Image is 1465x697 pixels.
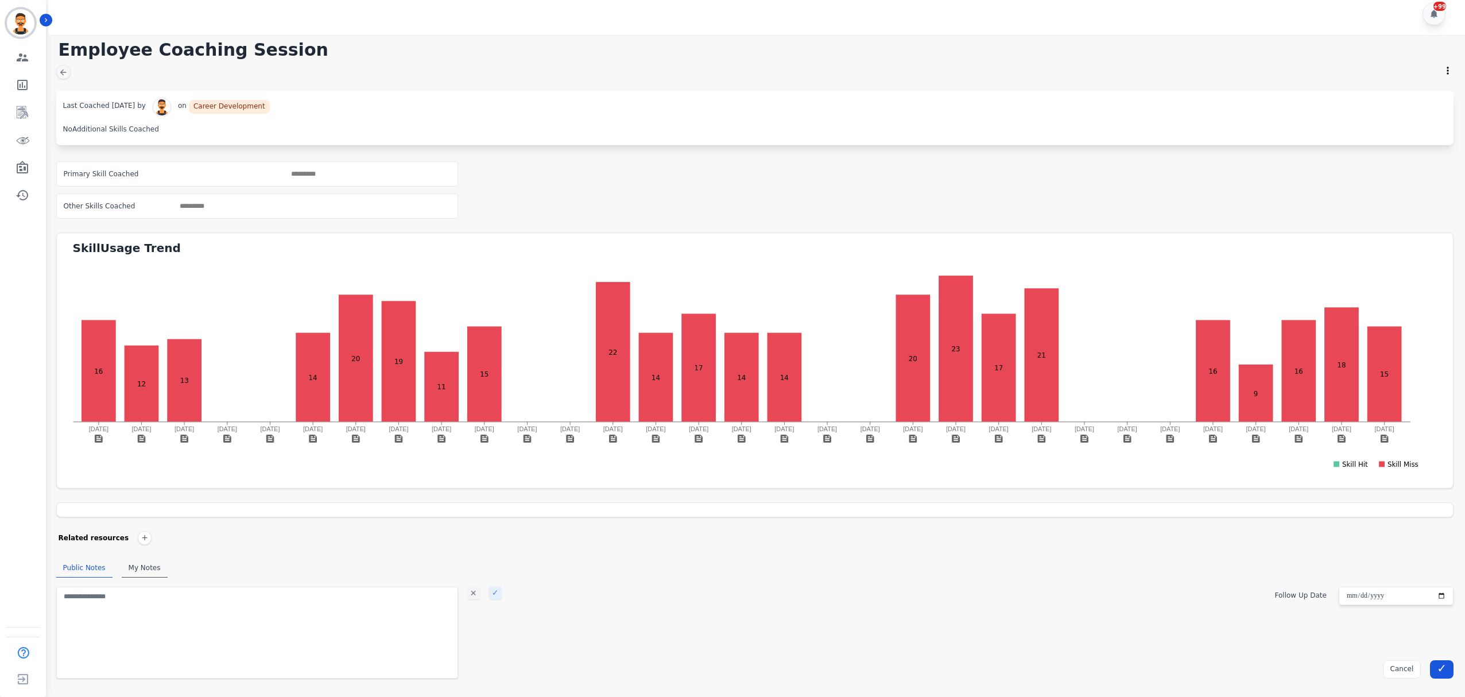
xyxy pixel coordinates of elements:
text: [DATE] [903,425,923,432]
text: [DATE] [175,425,194,432]
div: ✕ [467,587,480,599]
img: avatar [153,98,171,116]
text: [DATE] [603,425,622,432]
div: Related resources [59,531,129,545]
div: Skill Usage Trend [73,240,1453,256]
text: 18 [1337,361,1346,369]
text: 20 [908,355,917,363]
text: 17 [994,364,1003,372]
text: [DATE] [1032,425,1051,432]
text: 20 [351,355,360,363]
span: [DATE] [112,98,135,116]
text: 9 [1253,390,1258,398]
text: 16 [1294,367,1303,375]
img: Bordered avatar [7,9,34,37]
div: Career Development [189,100,270,114]
text: 11 [437,383,445,391]
text: [DATE] [689,425,708,432]
text: 13 [180,377,188,385]
text: [DATE] [1160,425,1180,432]
text: [DATE] [774,425,794,432]
text: 15 [1380,370,1389,378]
div: Primary Skill Coached [64,162,139,186]
ul: selected options [288,169,455,179]
div: My Notes [122,559,168,578]
text: [DATE] [1246,425,1265,432]
div: +99 [1433,2,1446,11]
text: 14 [308,374,317,382]
text: [DATE] [88,425,108,432]
div: No Additional Skills Coached [63,121,159,138]
text: [DATE] [989,425,1008,432]
text: [DATE] [474,425,494,432]
text: [DATE] [817,425,837,432]
label: Follow Up Date [1275,591,1327,599]
h1: Employee Coaching Session [59,40,328,60]
text: [DATE] [560,425,580,432]
text: 14 [780,374,788,382]
text: Skill Hit [1342,460,1368,468]
text: 22 [609,348,617,357]
text: [DATE] [646,425,665,432]
div: ✓ [1437,664,1447,673]
text: [DATE] [1203,425,1222,432]
text: [DATE] [860,425,879,432]
div: Last Coached by on [63,98,1447,116]
div: + [138,531,152,545]
text: [DATE] [260,425,280,432]
text: [DATE] [217,425,237,432]
text: 19 [394,358,402,366]
text: [DATE] [517,425,537,432]
text: [DATE] [131,425,151,432]
text: 21 [1037,351,1045,359]
text: [DATE] [1117,425,1137,432]
text: 16 [1208,367,1217,375]
text: [DATE] [346,425,365,432]
text: [DATE] [1074,425,1094,432]
text: 16 [94,367,103,375]
text: [DATE] [389,425,408,432]
text: [DATE] [1289,425,1308,432]
text: Skill Miss [1387,460,1418,468]
div: ✓ [489,587,502,599]
text: 23 [951,345,960,353]
text: [DATE] [946,425,966,432]
text: 14 [651,374,660,382]
text: [DATE] [731,425,751,432]
text: [DATE] [303,425,323,432]
button: Cancel [1383,660,1421,679]
text: 17 [694,364,703,372]
text: [DATE] [1331,425,1351,432]
text: [DATE] [1374,425,1394,432]
text: [DATE] [432,425,451,432]
div: Public Notes [56,559,113,578]
button: ✓ [1430,660,1454,679]
text: 12 [137,380,146,388]
text: 15 [480,370,489,378]
ul: selected options [176,201,245,211]
div: Other Skills Coached [64,194,135,218]
text: 14 [737,374,746,382]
